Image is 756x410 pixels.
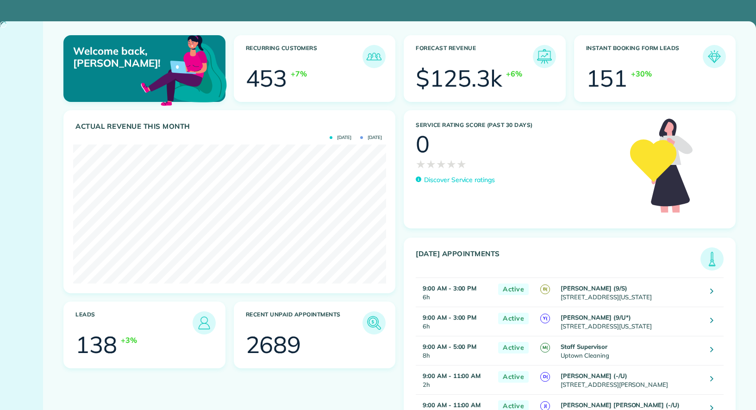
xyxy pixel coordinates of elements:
div: 0 [416,132,430,156]
div: +7% [291,68,307,79]
span: ★ [456,156,467,172]
span: ★ [436,156,446,172]
span: [DATE] [360,135,382,140]
div: 2689 [246,333,301,356]
span: Y( [540,314,550,323]
span: Active [498,313,529,324]
strong: 9:00 AM - 3:00 PM [423,314,476,321]
a: Discover Service ratings [416,175,495,185]
td: 8h [416,336,494,365]
div: +3% [121,334,137,346]
img: icon_form_leads-04211a6a04a5b2264e4ee56bc0799ec3eb69b7e499cbb523a139df1d13a81ae0.png [705,47,724,66]
strong: Staff Supervisor [561,343,607,350]
td: 2h [416,365,494,394]
span: Active [498,342,529,353]
strong: [PERSON_NAME] (-/U) [561,372,627,379]
strong: [PERSON_NAME] (9/S) [561,284,627,292]
strong: 9:00 AM - 11:00 AM [423,372,481,379]
div: 138 [75,333,117,356]
h3: Recent unpaid appointments [246,311,363,334]
div: 151 [586,67,628,90]
span: Active [498,284,529,295]
h3: Forecast Revenue [416,45,533,68]
h3: [DATE] Appointments [416,250,700,271]
img: icon_recurring_customers-cf858462ba22bcd05b5a5880d41d6543d210077de5bb9ebc9590e49fd87d84ed.png [365,47,383,66]
strong: 9:00 AM - 5:00 PM [423,343,476,350]
img: icon_forecast_revenue-8c13a41c7ed35a8dcfafea3cbb826a0462acb37728057bba2d056411b612bbbe.png [535,47,554,66]
td: 6h [416,278,494,307]
img: dashboard_welcome-42a62b7d889689a78055ac9021e634bf52bae3f8056760290aed330b23ab8690.png [139,25,229,114]
td: [STREET_ADDRESS][PERSON_NAME] [558,365,704,394]
span: [DATE] [330,135,351,140]
span: ★ [416,156,426,172]
p: Welcome back, [PERSON_NAME]! [73,45,173,69]
img: icon_leads-1bed01f49abd5b7fead27621c3d59655bb73ed531f8eeb49469d10e621d6b896.png [195,314,213,332]
h3: Leads [75,311,193,334]
div: 453 [246,67,287,90]
div: +6% [506,68,522,79]
p: Discover Service ratings [424,175,495,185]
td: 6h [416,307,494,336]
h3: Instant Booking Form Leads [586,45,703,68]
h3: Recurring Customers [246,45,363,68]
strong: 9:00 AM - 11:00 AM [423,401,481,409]
strong: 9:00 AM - 3:00 PM [423,284,476,292]
td: [STREET_ADDRESS][US_STATE] [558,307,704,336]
h3: Actual Revenue this month [75,122,386,131]
span: ★ [426,156,436,172]
h3: Service Rating score (past 30 days) [416,122,621,128]
td: Uptown Cleaning [558,336,704,365]
div: +30% [631,68,652,79]
div: $125.3k [416,67,502,90]
span: B( [540,284,550,294]
strong: [PERSON_NAME] [PERSON_NAME] (-/U) [561,401,680,409]
img: icon_todays_appointments-901f7ab196bb0bea1936b74009e4eb5ffbc2d2711fa7634e0d609ed5ef32b18b.png [703,250,721,268]
span: ★ [446,156,456,172]
span: M( [540,343,550,353]
strong: [PERSON_NAME] (9/U*) [561,314,631,321]
span: Active [498,371,529,383]
img: icon_unpaid_appointments-47b8ce3997adf2238b356f14209ab4cced10bd1f174958f3ca8f1d0dd7fffeee.png [365,314,383,332]
span: D( [540,372,550,382]
td: [STREET_ADDRESS][US_STATE] [558,278,704,307]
